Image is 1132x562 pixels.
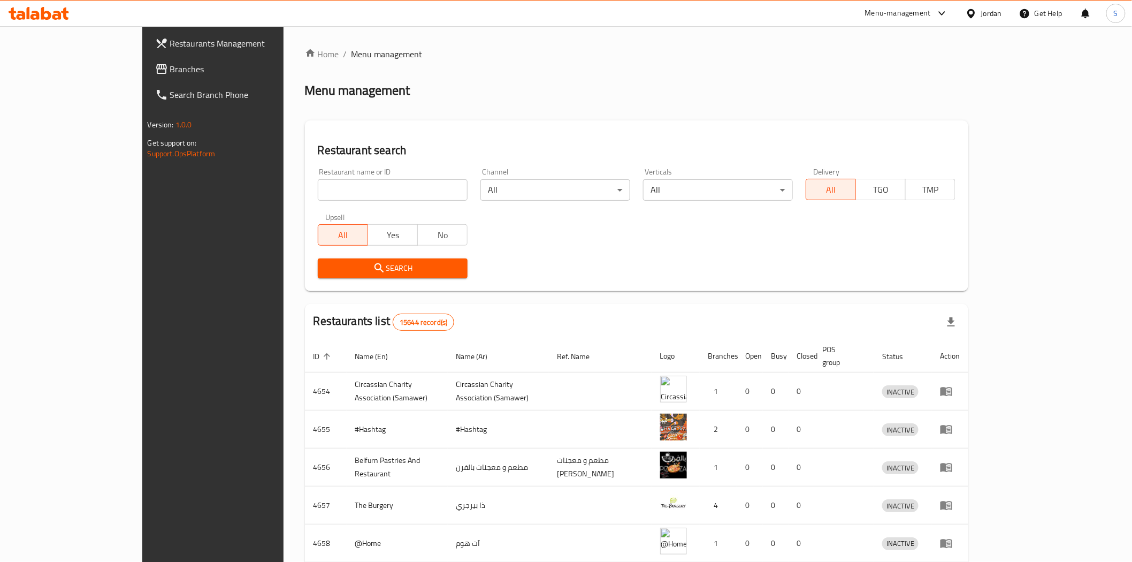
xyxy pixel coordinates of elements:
th: Busy [763,340,789,373]
button: All [806,179,856,200]
div: Menu [940,461,960,474]
span: INACTIVE [882,462,919,474]
div: All [643,179,793,201]
td: 0 [737,449,763,487]
span: 15644 record(s) [393,317,454,328]
h2: Restaurant search [318,142,956,158]
span: Version: [148,118,174,132]
div: All [480,179,630,201]
div: INACTIVE [882,423,919,436]
label: Upsell [325,214,345,221]
td: 4 [700,487,737,525]
span: Yes [372,227,414,243]
h2: Menu management [305,82,410,99]
td: ذا بيرجري [448,487,549,525]
a: Restaurants Management [147,31,331,56]
input: Search for restaurant name or ID.. [318,179,468,201]
td: ​Circassian ​Charity ​Association​ (Samawer) [347,373,448,411]
div: INACTIVE [882,499,919,512]
div: INACTIVE [882,461,919,474]
div: INACTIVE [882,385,919,398]
td: 0 [763,411,789,449]
td: 0 [789,373,814,411]
td: 1 [700,373,737,411]
img: @Home [660,528,687,555]
span: Menu management [351,48,423,60]
span: Name (Ar) [456,350,502,363]
div: Export file [938,309,964,335]
span: Search [326,262,459,275]
button: All [318,224,368,246]
td: 0 [789,487,814,525]
th: Logo [652,340,700,373]
th: Branches [700,340,737,373]
td: ​Circassian ​Charity ​Association​ (Samawer) [448,373,549,411]
span: Ref. Name [557,350,603,363]
nav: breadcrumb [305,48,969,60]
img: Belfurn Pastries And Restaurant [660,452,687,479]
img: #Hashtag [660,414,687,441]
span: INACTIVE [882,424,919,436]
button: No [417,224,468,246]
th: Open [737,340,763,373]
span: Branches [170,63,323,75]
td: 1 [700,449,737,487]
th: Closed [789,340,814,373]
td: The Burgery [347,487,448,525]
a: Support.OpsPlatform [148,147,216,161]
button: TGO [855,179,906,200]
span: Search Branch Phone [170,88,323,101]
li: / [343,48,347,60]
td: 0 [737,373,763,411]
div: Menu [940,499,960,512]
span: S [1114,7,1118,19]
td: #Hashtag [347,411,448,449]
td: 0 [763,449,789,487]
a: Branches [147,56,331,82]
a: Search Branch Phone [147,82,331,108]
span: Get support on: [148,136,197,150]
button: Search [318,259,468,278]
td: 2 [700,411,737,449]
span: POS group [823,343,861,369]
span: TMP [910,182,951,198]
div: Menu [940,385,960,398]
div: Menu [940,423,960,436]
td: مطعم و معجنات بالفرن [448,449,549,487]
td: 0 [737,411,763,449]
span: All [323,227,364,243]
th: Action [931,340,968,373]
span: 1.0.0 [175,118,192,132]
td: #Hashtag [448,411,549,449]
span: All [810,182,852,198]
img: ​Circassian ​Charity ​Association​ (Samawer) [660,376,687,402]
span: INACTIVE [882,537,919,550]
td: Belfurn Pastries And Restaurant [347,449,448,487]
label: Delivery [813,168,840,176]
button: TMP [905,179,955,200]
span: No [422,227,463,243]
span: INACTIVE [882,386,919,398]
td: 0 [789,411,814,449]
div: INACTIVE [882,537,919,550]
td: 0 [737,487,763,525]
td: مطعم و معجنات [PERSON_NAME] [548,449,651,487]
h2: Restaurants list [313,313,455,331]
td: 0 [789,449,814,487]
img: The Burgery [660,490,687,517]
span: INACTIVE [882,500,919,512]
div: Menu-management [865,7,931,20]
button: Yes [368,224,418,246]
span: Name (En) [355,350,402,363]
span: Restaurants Management [170,37,323,50]
td: 0 [763,487,789,525]
span: Status [882,350,917,363]
span: ID [313,350,334,363]
div: Jordan [981,7,1002,19]
td: 0 [763,373,789,411]
div: Total records count [393,314,454,331]
span: TGO [860,182,901,198]
div: Menu [940,537,960,550]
